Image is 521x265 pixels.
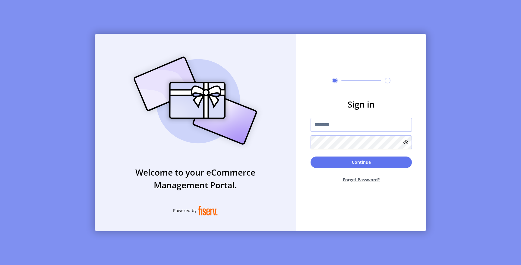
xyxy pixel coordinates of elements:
[311,157,412,168] button: Continue
[95,166,296,191] h3: Welcome to your eCommerce Management Portal.
[125,50,266,151] img: card_Illustration.svg
[311,98,412,111] h3: Sign in
[311,172,412,188] button: Forget Password?
[173,207,197,214] span: Powered by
